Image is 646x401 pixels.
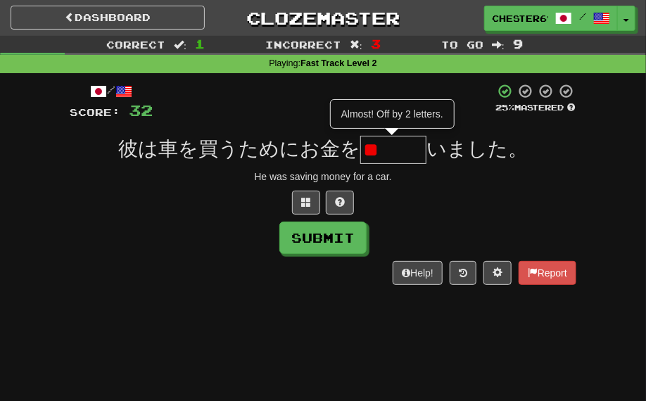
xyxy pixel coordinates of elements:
span: Incorrect [265,39,341,51]
strong: Fast Track Level 2 [300,58,377,68]
a: Dashboard [11,6,205,30]
span: Correct [106,39,165,51]
span: 1 [195,37,205,51]
span: : [350,39,362,49]
span: 彼は車を買うためにお金を [118,138,360,160]
span: いました。 [426,138,528,160]
button: Help! [393,261,443,285]
button: Switch sentence to multiple choice alt+p [292,191,320,215]
span: : [174,39,186,49]
span: To go [441,39,483,51]
span: Almost! Off by 2 letters. [341,108,443,120]
div: / [70,83,153,101]
span: 9 [513,37,523,51]
span: / [579,11,586,21]
div: Mastered [495,102,576,113]
button: Submit [279,222,367,254]
button: Single letter hint - you only get 1 per sentence and score half the points! alt+h [326,191,354,215]
a: Clozemaster [226,6,420,30]
button: Report [519,261,576,285]
span: 25 % [496,103,515,112]
a: chester6996 / [484,6,618,31]
span: chester6996 [492,12,548,25]
div: He was saving money for a car. [70,170,576,184]
span: 3 [371,37,381,51]
span: : [492,39,505,49]
button: Round history (alt+y) [450,261,476,285]
span: Score: [70,106,120,118]
span: 32 [129,101,153,119]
